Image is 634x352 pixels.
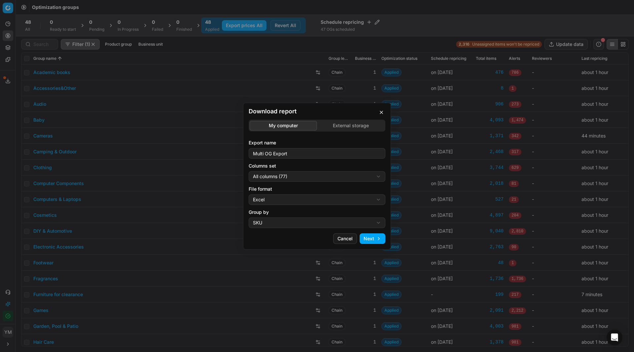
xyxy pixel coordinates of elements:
button: Cancel [333,233,357,244]
button: My computer [250,121,317,130]
label: Export name [249,139,385,146]
label: File format [249,186,385,192]
label: Group by [249,209,385,215]
h2: Download report [249,108,385,114]
button: External storage [317,121,384,130]
label: Columns set [249,163,385,169]
button: Next [360,233,385,244]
